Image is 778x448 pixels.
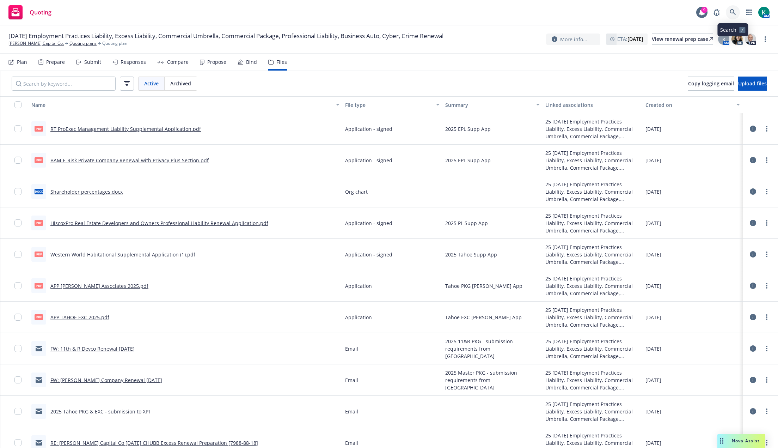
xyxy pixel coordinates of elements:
div: 25 [DATE] Employment Practices Liability, Excess Liability, Commercial Umbrella, Commercial Packa... [545,243,640,266]
input: Toggle Row Selected [14,376,22,383]
span: Nova Assist [732,438,760,444]
img: photo [731,34,743,45]
a: BAM E-Risk Private Company Renewal with Privacy Plus Section.pdf [50,157,209,164]
a: RT ProExec Management Liability Supplemental Application.pdf [50,126,201,132]
a: Report a Bug [710,5,724,19]
a: Search [726,5,740,19]
a: more [762,219,771,227]
span: pdf [35,157,43,163]
div: 25 [DATE] Employment Practices Liability, Excess Liability, Commercial Umbrella, Commercial Packa... [545,149,640,171]
span: pdf [35,283,43,288]
button: Linked associations [543,96,643,113]
span: Archived [170,80,191,87]
span: Quoting plan [102,40,127,47]
span: Email [345,376,358,384]
a: APP [PERSON_NAME] Associates 2025.pdf [50,283,148,289]
input: Search by keyword... [12,77,116,91]
div: Prepare [46,59,65,65]
strong: [DATE] [627,36,643,42]
div: Summary [445,101,532,109]
a: [PERSON_NAME] Capital Co. [8,40,64,47]
span: pdf [35,252,43,257]
span: 2025 Master PKG - submission requirements from [GEOGRAPHIC_DATA] [445,369,540,391]
span: [DATE] [645,282,661,290]
span: Email [345,345,358,352]
input: Toggle Row Selected [14,408,22,415]
span: pdf [35,220,43,225]
div: 25 [DATE] Employment Practices Liability, Excess Liability, Commercial Umbrella, Commercial Packa... [545,306,640,328]
span: 2025 11&R PKG - submission requirements from [GEOGRAPHIC_DATA] [445,338,540,360]
span: 2025 PL Supp App [445,219,488,227]
span: 2025 Tahoe Supp App [445,251,497,258]
span: Application [345,314,372,321]
button: Created on [643,96,743,113]
input: Toggle Row Selected [14,439,22,446]
input: Toggle Row Selected [14,345,22,352]
span: pdf [35,126,43,131]
button: Nova Assist [717,434,765,448]
a: RE: [PERSON_NAME] Capital Co [DATE] CHUBB Excess Renewal Preparation [7988-88-18] [50,440,258,446]
span: [DATE] [645,314,661,321]
input: Toggle Row Selected [14,282,22,289]
input: Toggle Row Selected [14,188,22,195]
button: More info... [546,34,600,45]
span: More info... [560,36,587,43]
div: Linked associations [545,101,640,109]
span: Application [345,282,372,290]
a: more [762,281,771,290]
div: 25 [DATE] Employment Practices Liability, Excess Liability, Commercial Umbrella, Commercial Packa... [545,212,640,234]
span: [DATE] [645,408,661,415]
div: Responses [121,59,146,65]
div: Submit [84,59,101,65]
a: APP TAHOE EXC 2025.pdf [50,314,109,321]
div: Created on [645,101,732,109]
span: Tahoe EXC [PERSON_NAME] App [445,314,522,321]
span: Quoting [30,10,51,15]
span: [DATE] [645,439,661,447]
div: Plan [17,59,27,65]
button: File type [342,96,442,113]
div: 25 [DATE] Employment Practices Liability, Excess Liability, Commercial Umbrella, Commercial Packa... [545,181,640,203]
input: Toggle Row Selected [14,314,22,321]
div: File type [345,101,432,109]
a: more [762,250,771,259]
a: more [762,156,771,164]
span: K [722,36,725,43]
span: Active [144,80,159,87]
span: [DATE] Employment Practices Liability, Excess Liability, Commercial Umbrella, Commercial Package,... [8,32,443,40]
span: [DATE] [645,345,661,352]
div: 25 [DATE] Employment Practices Liability, Excess Liability, Commercial Umbrella, Commercial Packa... [545,338,640,360]
a: more [762,438,771,447]
a: more [762,376,771,384]
div: 25 [DATE] Employment Practices Liability, Excess Liability, Commercial Umbrella, Commercial Packa... [545,275,640,297]
span: Application - signed [345,219,392,227]
span: [DATE] [645,188,661,195]
div: Drag to move [717,434,726,448]
div: 25 [DATE] Employment Practices Liability, Excess Liability, Commercial Umbrella, Commercial Packa... [545,118,640,140]
span: [DATE] [645,251,661,258]
span: Application - signed [345,157,392,164]
input: Toggle Row Selected [14,157,22,164]
span: [DATE] [645,125,661,133]
button: Copy logging email [688,77,734,91]
span: docx [35,189,43,194]
span: 2025 EPL Supp App [445,125,491,133]
img: photo [745,34,756,45]
span: Email [345,439,358,447]
span: Copy logging email [688,80,734,87]
div: Bind [246,59,257,65]
div: Name [31,101,332,109]
div: View renewal prep case [652,34,713,44]
a: HiscoxPro Real Estate Developers and Owners Professional Liability Renewal Application.pdf [50,220,268,226]
a: more [762,313,771,321]
button: Name [29,96,342,113]
a: Shareholder percentages.docx [50,188,123,195]
input: Toggle Row Selected [14,125,22,132]
span: [DATE] [645,376,661,384]
div: 25 [DATE] Employment Practices Liability, Excess Liability, Commercial Umbrella, Commercial Packa... [545,400,640,423]
span: Application - signed [345,125,392,133]
button: Upload files [738,77,767,91]
a: more [762,344,771,353]
span: Upload files [738,80,767,87]
span: ETA : [617,35,643,43]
